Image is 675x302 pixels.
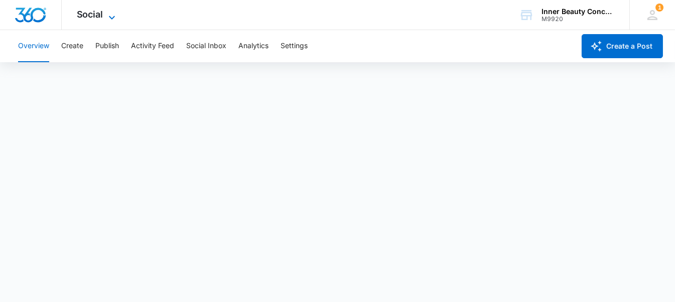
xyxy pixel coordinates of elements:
button: Publish [95,30,119,62]
button: Analytics [238,30,268,62]
span: 1 [655,4,663,12]
button: Settings [281,30,308,62]
button: Create [61,30,83,62]
div: notifications count [655,4,663,12]
button: Create a Post [582,34,663,58]
div: account name [542,8,615,16]
div: account id [542,16,615,23]
button: Activity Feed [131,30,174,62]
button: Social Inbox [186,30,226,62]
span: Social [77,9,103,20]
button: Overview [18,30,49,62]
